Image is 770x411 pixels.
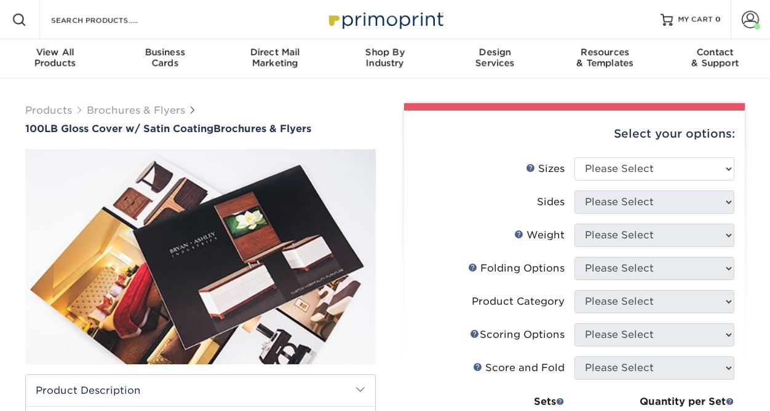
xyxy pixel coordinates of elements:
[330,47,440,58] span: Shop By
[26,375,375,406] h2: Product Description
[323,6,447,33] img: Primoprint
[574,394,734,409] div: Quantity per Set
[25,123,376,135] h1: Brochures & Flyers
[25,123,376,135] a: 100LB Gloss Cover w/ Satin CoatingBrochures & Flyers
[440,47,550,69] div: Services
[110,47,220,58] span: Business
[220,39,330,79] a: Direct MailMarketing
[414,111,735,157] div: Select your options:
[440,47,550,58] span: Design
[550,47,660,69] div: & Templates
[660,47,770,69] div: & Support
[660,47,770,58] span: Contact
[514,228,565,243] div: Weight
[50,12,170,27] input: SEARCH PRODUCTS.....
[25,123,213,135] span: 100LB Gloss Cover w/ Satin Coating
[110,39,220,79] a: BusinessCards
[715,15,721,24] span: 0
[678,15,713,25] span: MY CART
[25,136,376,378] img: 100LB Gloss Cover<br/>w/ Satin Coating 01
[466,394,565,409] div: Sets
[25,104,72,116] a: Products
[472,294,565,309] div: Product Category
[550,39,660,79] a: Resources& Templates
[470,327,565,342] div: Scoring Options
[550,47,660,58] span: Resources
[220,47,330,69] div: Marketing
[440,39,550,79] a: DesignServices
[87,104,185,116] a: Brochures & Flyers
[537,195,565,209] div: Sides
[468,261,565,276] div: Folding Options
[473,361,565,375] div: Score and Fold
[660,39,770,79] a: Contact& Support
[330,39,440,79] a: Shop ByIndustry
[110,47,220,69] div: Cards
[220,47,330,58] span: Direct Mail
[330,47,440,69] div: Industry
[526,162,565,176] div: Sizes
